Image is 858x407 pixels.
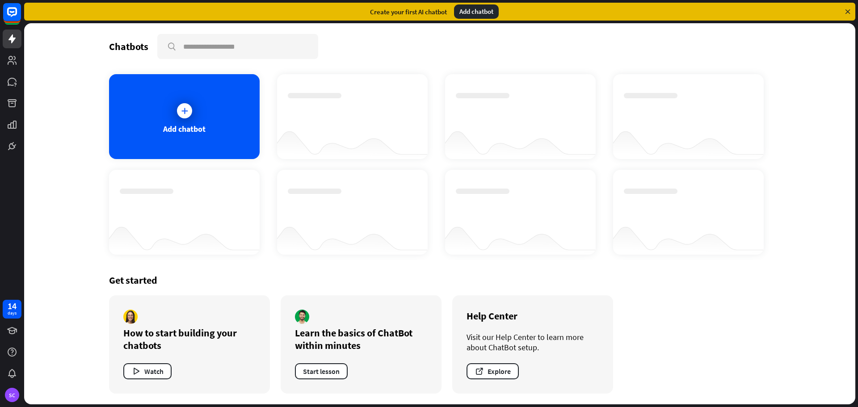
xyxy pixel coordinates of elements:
div: Help Center [467,310,599,322]
button: Watch [123,363,172,379]
div: Chatbots [109,40,148,53]
div: Get started [109,274,770,286]
a: 14 days [3,300,21,319]
div: days [8,310,17,316]
div: Visit our Help Center to learn more about ChatBot setup. [467,332,599,352]
div: 14 [8,302,17,310]
div: Add chatbot [454,4,499,19]
img: author [123,310,138,324]
div: SC [5,388,19,402]
img: author [295,310,309,324]
button: Start lesson [295,363,348,379]
div: How to start building your chatbots [123,327,256,352]
div: Create your first AI chatbot [370,8,447,16]
div: Learn the basics of ChatBot within minutes [295,327,427,352]
button: Open LiveChat chat widget [7,4,34,30]
button: Explore [467,363,519,379]
div: Add chatbot [163,124,206,134]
